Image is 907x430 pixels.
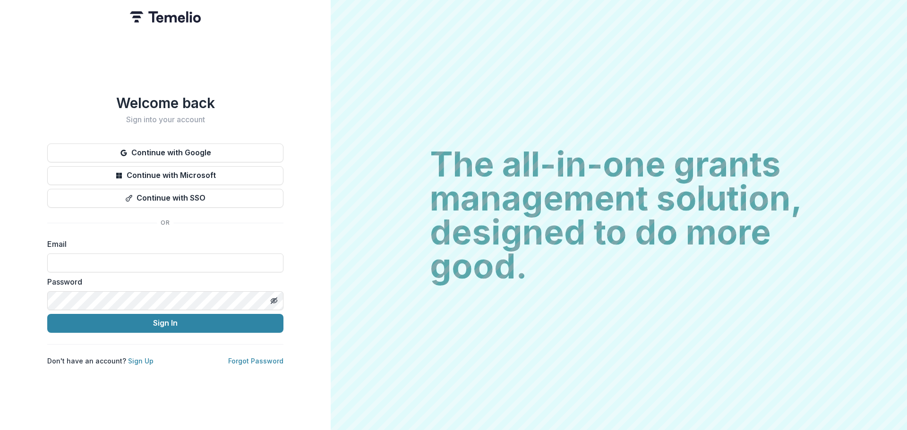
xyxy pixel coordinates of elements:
a: Sign Up [128,357,154,365]
p: Don't have an account? [47,356,154,366]
h1: Welcome back [47,94,283,111]
label: Password [47,276,278,287]
button: Continue with SSO [47,189,283,208]
img: Temelio [130,11,201,23]
h2: Sign into your account [47,115,283,124]
label: Email [47,238,278,250]
button: Toggle password visibility [266,293,282,308]
button: Sign In [47,314,283,333]
button: Continue with Google [47,143,283,162]
a: Forgot Password [228,357,283,365]
button: Continue with Microsoft [47,166,283,185]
